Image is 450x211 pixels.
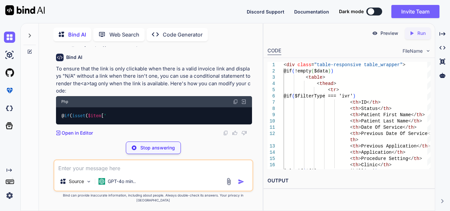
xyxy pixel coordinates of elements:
span: </ [408,156,414,161]
span: > [419,119,422,124]
span: th [350,137,356,143]
p: Web Search [109,31,139,39]
span: ( [303,169,306,174]
span: ) [328,68,330,74]
span: > [403,62,405,67]
span: Php [61,99,68,104]
span: !empty [295,68,311,74]
img: Bind AI [5,5,45,15]
img: copy [223,130,228,136]
span: < [328,87,330,92]
img: dislike [241,130,247,136]
div: 4 [267,81,275,87]
span: > [358,125,361,130]
span: $data [314,68,328,74]
p: Bind can provide inaccurate information, including about people. Always double-check its answers.... [53,193,253,203]
span: </ [403,125,408,130]
img: like [232,130,238,136]
button: Discord Support [247,8,284,15]
span: th [383,162,389,168]
p: Source [69,178,84,185]
span: > [323,75,325,80]
span: </ [411,112,417,118]
img: copy [233,99,238,104]
span: $filterType === 'ivr' [295,93,353,99]
p: Run [417,30,426,37]
span: th [397,150,403,155]
span: Discord Support [247,9,284,14]
img: Open in Browser [241,99,247,105]
span: FileName [403,48,423,54]
img: chevron down [425,48,431,54]
h2: OUTPUT [264,173,435,189]
span: > [358,119,361,124]
span: ) [331,68,333,74]
div: 13 [267,143,275,149]
img: chat [4,32,15,43]
div: 17 [267,168,275,174]
button: Invite Team [391,5,439,18]
span: < [317,81,320,86]
p: Preview [380,30,398,37]
div: 9 [267,112,275,118]
div: 5 [267,87,275,93]
span: < [350,119,353,124]
img: icon [238,178,244,185]
span: Patient First Name [361,112,411,118]
span: > [358,112,361,118]
img: attachment [225,178,233,185]
span: th [353,156,358,161]
span: ( [292,68,295,74]
div: 15 [267,156,275,162]
span: Documentation [294,9,329,14]
p: Bind AI [68,31,86,39]
span: ' [104,113,106,119]
div: 16 [267,162,275,168]
span: > [358,162,361,168]
span: "table-responsive table_wrapper" [314,62,403,67]
span: </ [416,144,422,149]
span: Patient Last Name [361,119,408,124]
p: Stop answering [140,145,175,151]
span: th [353,150,358,155]
span: th [353,106,358,111]
span: Previous Application [361,144,416,149]
span: > [358,131,361,136]
img: premium [4,85,15,96]
code: <a> [81,80,90,87]
span: @if [284,68,292,74]
span: ) [375,169,378,174]
span: tr [331,87,336,92]
span: </ [392,150,397,155]
span: th [372,100,378,105]
span: isset [72,113,85,119]
span: th [353,162,358,168]
span: > [358,156,361,161]
div: 10 [267,118,275,124]
span: @if [284,93,292,99]
span: < [350,162,353,168]
span: if [64,113,70,119]
span: th [383,106,389,111]
div: 3 [267,74,275,81]
span: < [350,150,353,155]
span: > [403,150,405,155]
span: < [350,125,353,130]
span: Date Of Service [361,125,403,130]
img: preview [372,30,378,36]
img: ai-studio [4,49,15,61]
span: $item [88,113,101,119]
span: > [355,137,358,143]
span: div [286,62,295,67]
div: 14 [267,149,275,156]
span: th [422,144,428,149]
button: Documentation [294,8,329,15]
span: th [353,125,358,130]
p: GPT-4o min.. [108,178,136,185]
div: 8 [267,106,275,112]
span: Status [361,106,378,111]
span: th [353,119,358,124]
span: Clinic [361,162,378,168]
span: < [350,156,353,161]
span: > [422,112,425,118]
